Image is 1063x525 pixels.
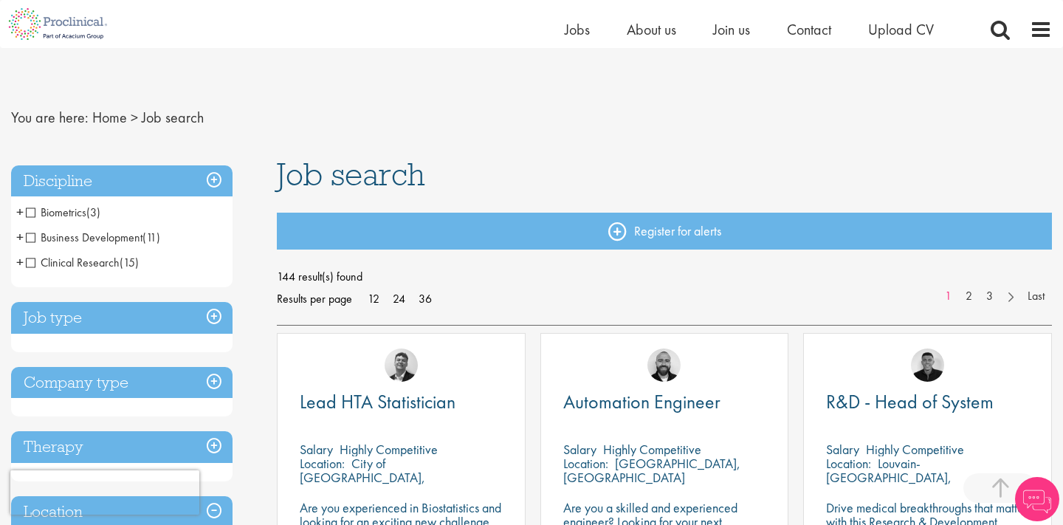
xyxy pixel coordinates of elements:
a: R&D - Head of System [826,393,1029,411]
span: 144 result(s) found [277,266,1052,288]
span: You are here: [11,108,89,127]
span: (15) [120,255,139,270]
span: Location: [300,455,345,472]
a: Lead HTA Statistician [300,393,503,411]
a: About us [627,20,676,39]
span: Location: [826,455,871,472]
a: Join us [713,20,750,39]
a: Upload CV [868,20,934,39]
a: 1 [938,288,959,305]
a: Automation Engineer [563,393,766,411]
p: City of [GEOGRAPHIC_DATA], [GEOGRAPHIC_DATA] [300,455,425,500]
p: Highly Competitive [340,441,438,458]
h3: Job type [11,302,233,334]
span: Job search [142,108,204,127]
span: Biometrics [26,205,86,220]
a: 36 [413,291,437,306]
a: Jobs [565,20,590,39]
span: R&D - Head of System [826,389,994,414]
a: Contact [787,20,831,39]
span: > [131,108,138,127]
img: Jordan Kiely [647,349,681,382]
span: Business Development [26,230,142,245]
span: + [16,226,24,248]
span: Lead HTA Statistician [300,389,455,414]
img: Tom Magenis [385,349,418,382]
span: Business Development [26,230,160,245]
a: 2 [958,288,980,305]
img: Christian Andersen [911,349,944,382]
span: Job search [277,154,425,194]
a: Last [1020,288,1052,305]
iframe: reCAPTCHA [10,470,199,515]
span: + [16,201,24,223]
span: Automation Engineer [563,389,720,414]
span: Clinical Research [26,255,120,270]
span: (11) [142,230,160,245]
span: + [16,251,24,273]
a: Register for alerts [277,213,1052,250]
img: Chatbot [1015,477,1059,521]
a: 24 [388,291,410,306]
span: Biometrics [26,205,100,220]
span: Clinical Research [26,255,139,270]
span: Results per page [277,288,352,310]
a: 3 [979,288,1000,305]
a: 12 [362,291,385,306]
span: Location: [563,455,608,472]
span: Salary [300,441,333,458]
p: Highly Competitive [866,441,964,458]
p: [GEOGRAPHIC_DATA], [GEOGRAPHIC_DATA] [563,455,740,486]
p: Louvain-[GEOGRAPHIC_DATA], [GEOGRAPHIC_DATA] [826,455,952,500]
span: Salary [563,441,596,458]
span: (3) [86,205,100,220]
span: Salary [826,441,859,458]
h3: Therapy [11,431,233,463]
p: Highly Competitive [603,441,701,458]
h3: Discipline [11,165,233,197]
h3: Company type [11,367,233,399]
a: breadcrumb link [92,108,127,127]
